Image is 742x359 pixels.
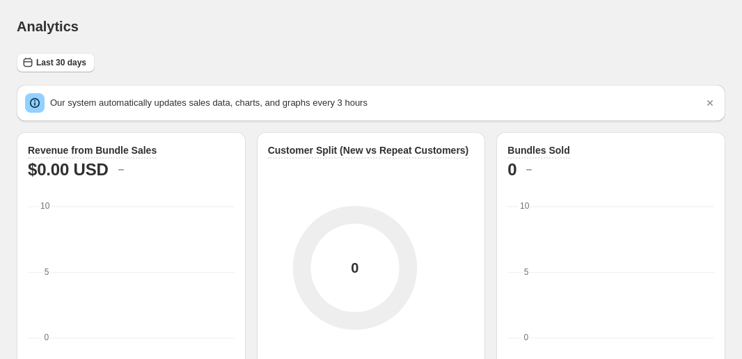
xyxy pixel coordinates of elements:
h3: Bundles Sold [507,143,569,157]
text: 5 [45,267,49,277]
h2: $0.00 USD [28,159,109,181]
text: 0 [524,333,529,342]
span: Our system automatically updates sales data, charts, and graphs every 3 hours [50,97,368,108]
h3: Customer Split (New vs Repeat Customers) [268,143,469,157]
text: 5 [524,267,529,277]
span: Last 30 days [36,57,86,68]
button: Last 30 days [17,53,95,72]
button: Dismiss notification [700,93,720,113]
text: 0 [45,333,49,342]
text: 10 [40,201,50,211]
h3: Revenue from Bundle Sales [28,143,157,157]
h2: 0 [507,159,516,181]
text: 10 [520,201,530,211]
h1: Analytics [17,18,79,35]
